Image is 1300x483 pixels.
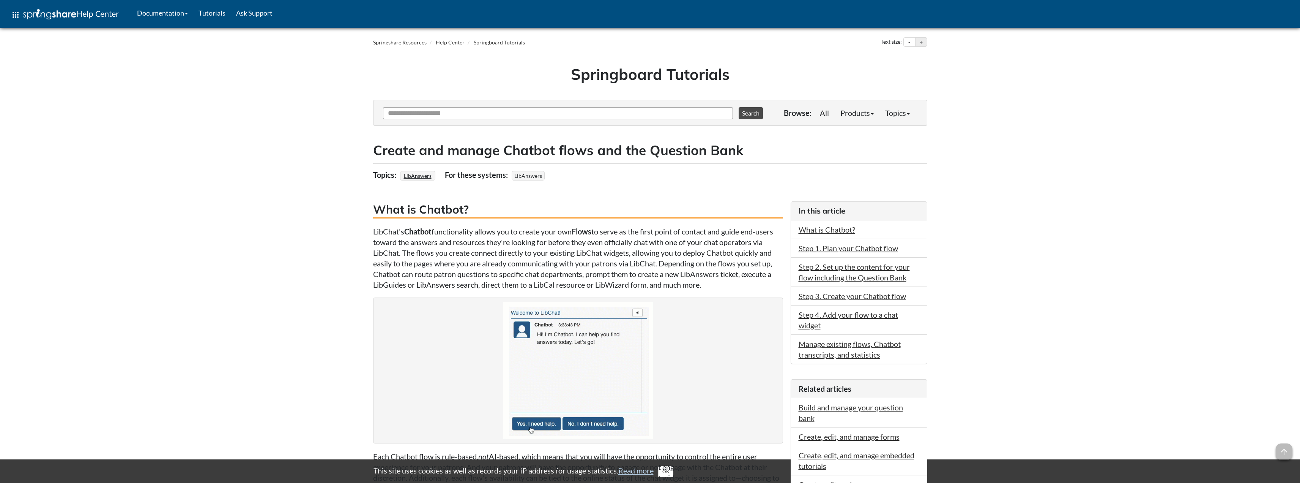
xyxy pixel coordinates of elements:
a: Step 3. Create your Chatbot flow [799,291,906,301]
strong: Flows [572,227,591,236]
h3: In this article [799,206,919,216]
span: Related articles [799,384,851,393]
a: Create, edit, and manage forms [799,432,900,441]
a: Springboard Tutorials [474,39,525,46]
a: Topics [879,105,916,120]
button: Decrease text size [904,38,915,47]
div: This site uses cookies as well as records your IP address for usage statistics. [366,465,935,477]
a: LibAnswers [403,170,433,181]
a: arrow_upward [1276,444,1292,453]
img: Example chatbot flow [503,302,653,439]
a: Tutorials [193,3,231,22]
p: Browse: [784,108,812,118]
a: Documentation [132,3,193,22]
em: not [478,452,489,461]
span: apps [11,10,20,19]
span: LibAnswers [512,171,545,181]
span: arrow_upward [1276,443,1292,460]
a: Ask Support [231,3,278,22]
img: Springshare [23,9,76,19]
a: Springshare Resources [373,39,427,46]
button: Search [739,107,763,119]
a: What is Chatbot? [799,225,855,234]
a: Create, edit, and manage embedded tutorials [799,451,914,470]
h3: What is Chatbot? [373,201,783,219]
div: Topics: [373,168,398,182]
a: Build and manage your question bank [799,403,903,423]
h1: Springboard Tutorials [379,63,922,85]
a: Products [835,105,879,120]
p: LibChat's functionality allows you to create your own to serve as the first point of contact and ... [373,226,783,290]
div: For these systems: [445,168,510,182]
button: Increase text size [916,38,927,47]
a: Step 4. Add your flow to a chat widget [799,310,898,330]
a: Step 1. Plan your Chatbot flow [799,244,898,253]
strong: Chatbot [404,227,432,236]
a: Manage existing flows, Chatbot transcripts, and statistics [799,339,901,359]
span: Help Center [76,9,119,19]
a: Step 2. Set up the content for your flow including the Question Bank [799,262,910,282]
a: apps Help Center [6,3,124,26]
h2: Create and manage Chatbot flows and the Question Bank [373,141,927,160]
div: Text size: [879,37,903,47]
a: All [814,105,835,120]
a: Help Center [436,39,465,46]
